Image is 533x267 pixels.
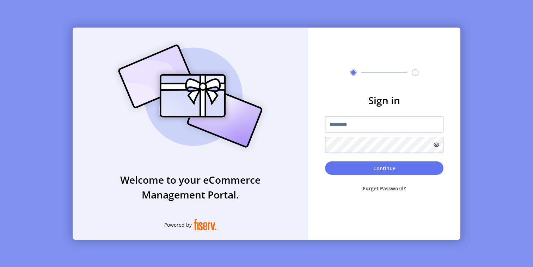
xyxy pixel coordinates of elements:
[73,172,308,202] h3: Welcome to your eCommerce Management Portal.
[164,221,192,229] span: Powered by
[325,179,443,198] button: Forget Password?
[325,93,443,108] h3: Sign in
[108,37,273,155] img: card_Illustration.svg
[325,161,443,175] button: Continue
